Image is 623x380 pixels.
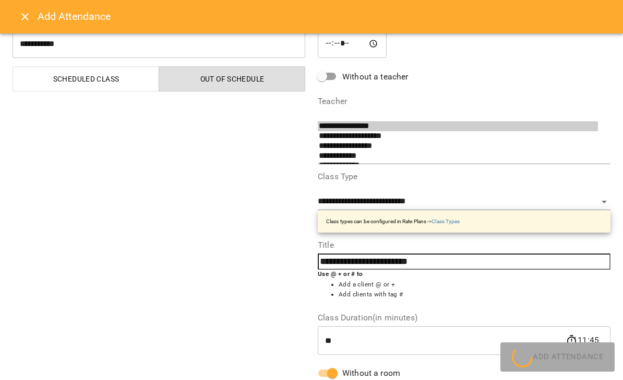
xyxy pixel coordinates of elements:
label: Title [318,241,610,249]
p: Class types can be configured in Rate Plans -> [326,217,460,225]
label: Class Type [318,172,610,181]
span: Without a teacher [342,71,409,83]
h6: Add Attendance [38,8,610,25]
b: Use @ + or # to [318,270,363,278]
span: Scheduled class [19,73,153,85]
label: Teacher [318,97,610,106]
a: Class Types [432,218,460,224]
label: Class Duration(in minutes) [318,314,610,322]
button: Out of Schedule [159,66,305,91]
span: Out of Schedule [165,73,299,85]
li: Add clients with tag # [339,290,610,300]
li: Add a client @ or + [339,280,610,290]
span: Without a room [342,367,400,379]
button: Scheduled class [13,66,159,91]
button: Close [13,4,38,29]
